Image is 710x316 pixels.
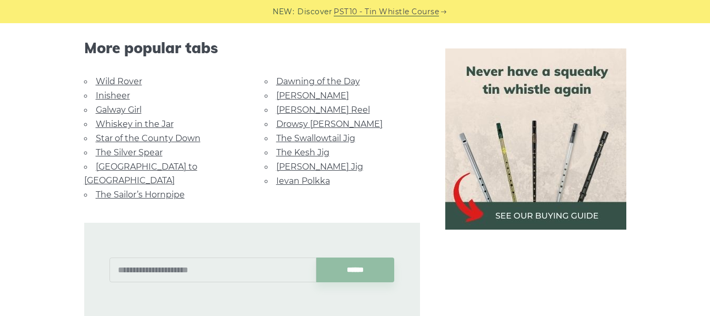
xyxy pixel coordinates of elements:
[96,91,130,101] a: Inisheer
[276,119,383,129] a: Drowsy [PERSON_NAME]
[334,6,439,18] a: PST10 - Tin Whistle Course
[276,76,360,86] a: Dawning of the Day
[276,162,363,172] a: [PERSON_NAME] Jig
[96,119,174,129] a: Whiskey in the Jar
[276,105,370,115] a: [PERSON_NAME] Reel
[445,48,626,230] img: tin whistle buying guide
[297,6,332,18] span: Discover
[96,190,185,200] a: The Sailor’s Hornpipe
[276,133,355,143] a: The Swallowtail Jig
[96,133,201,143] a: Star of the County Down
[276,91,349,101] a: [PERSON_NAME]
[276,147,329,157] a: The Kesh Jig
[96,147,163,157] a: The Silver Spear
[276,176,330,186] a: Ievan Polkka
[273,6,294,18] span: NEW:
[96,105,142,115] a: Galway Girl
[84,162,197,185] a: [GEOGRAPHIC_DATA] to [GEOGRAPHIC_DATA]
[84,39,420,57] span: More popular tabs
[96,76,142,86] a: Wild Rover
